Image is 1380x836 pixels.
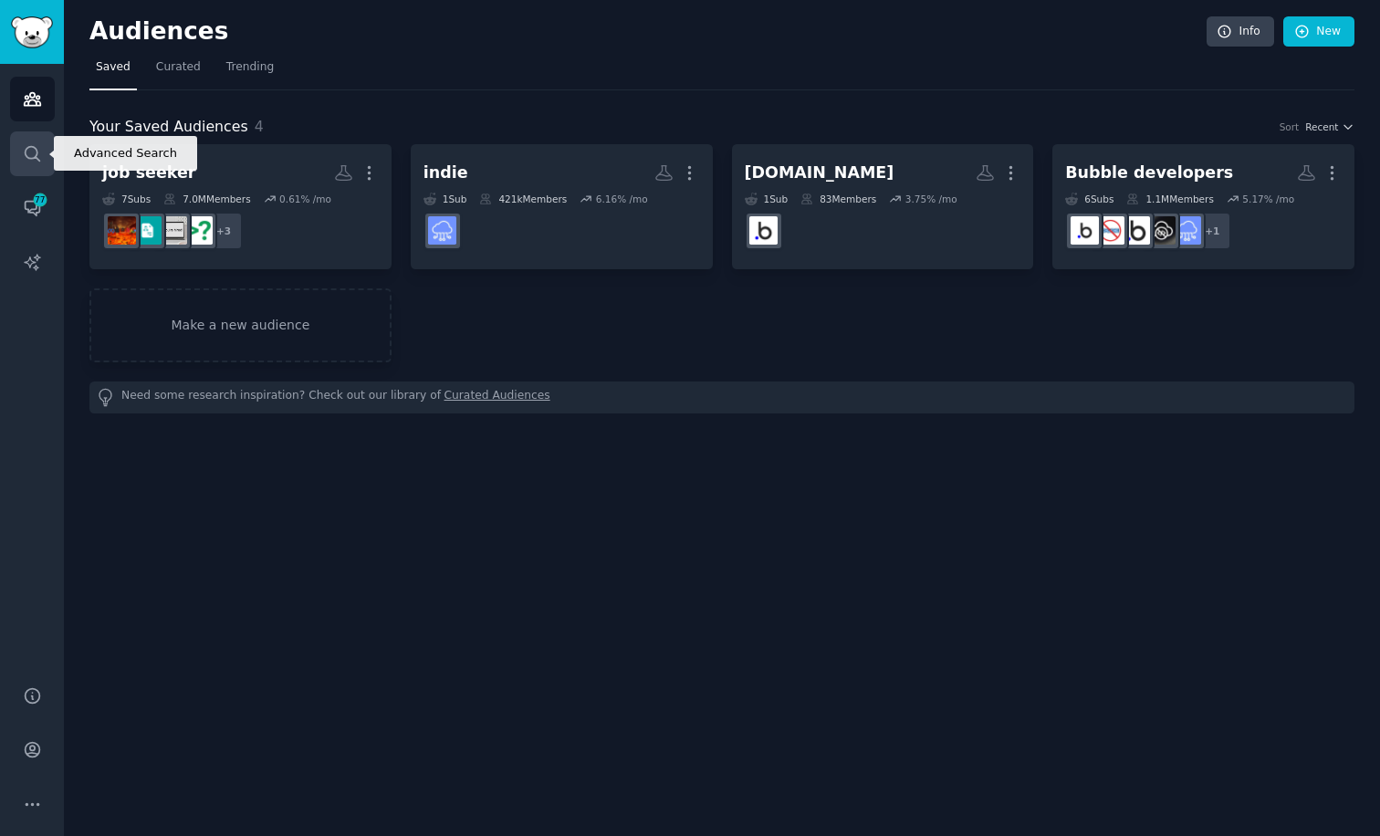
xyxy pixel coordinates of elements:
[226,59,274,76] span: Trending
[1065,193,1113,205] div: 6 Sub s
[745,162,894,184] div: [DOMAIN_NAME]
[1280,120,1300,133] div: Sort
[1071,216,1099,245] img: Bubbleio
[749,216,778,245] img: BubbleDevs
[423,162,468,184] div: indie
[411,144,713,269] a: indie1Sub421kMembers6.16% /moSaaS
[732,144,1034,269] a: [DOMAIN_NAME]1Sub83Members3.75% /moBubbleDevs
[1283,16,1354,47] a: New
[745,193,789,205] div: 1 Sub
[1147,216,1176,245] img: NoCodeSaaS
[89,144,392,269] a: job seeker7Subs7.0MMembers0.61% /mo+3cscareerquestionsjobhuntingjobsrecruitinghell
[1122,216,1150,245] img: bubbledevelopers
[108,216,136,245] img: recruitinghell
[150,53,207,90] a: Curated
[204,212,243,250] div: + 3
[279,193,331,205] div: 0.61 % /mo
[102,193,151,205] div: 7 Sub s
[133,216,162,245] img: jobs
[89,381,1354,413] div: Need some research inspiration? Check out our library of
[1096,216,1124,245] img: nocode
[444,388,550,407] a: Curated Audiences
[11,16,53,48] img: GummySearch logo
[89,17,1207,47] h2: Audiences
[800,193,876,205] div: 83 Members
[596,193,648,205] div: 6.16 % /mo
[479,193,567,205] div: 421k Members
[89,53,137,90] a: Saved
[423,193,467,205] div: 1 Sub
[1207,16,1274,47] a: Info
[102,162,195,184] div: job seeker
[1173,216,1201,245] img: SaaS
[255,118,264,135] span: 4
[1242,193,1294,205] div: 5.17 % /mo
[184,216,213,245] img: cscareerquestions
[10,185,55,230] a: 77
[159,216,187,245] img: jobhunting
[220,53,280,90] a: Trending
[1193,212,1231,250] div: + 1
[1305,120,1354,133] button: Recent
[905,193,957,205] div: 3.75 % /mo
[96,59,131,76] span: Saved
[163,193,250,205] div: 7.0M Members
[89,288,392,362] a: Make a new audience
[1126,193,1213,205] div: 1.1M Members
[32,193,48,206] span: 77
[1052,144,1354,269] a: Bubble developers6Subs1.1MMembers5.17% /mo+1SaaSNoCodeSaaSbubbledevelopersnocodeBubbleio
[1065,162,1233,184] div: Bubble developers
[89,116,248,139] span: Your Saved Audiences
[428,216,456,245] img: SaaS
[156,59,201,76] span: Curated
[1305,120,1338,133] span: Recent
